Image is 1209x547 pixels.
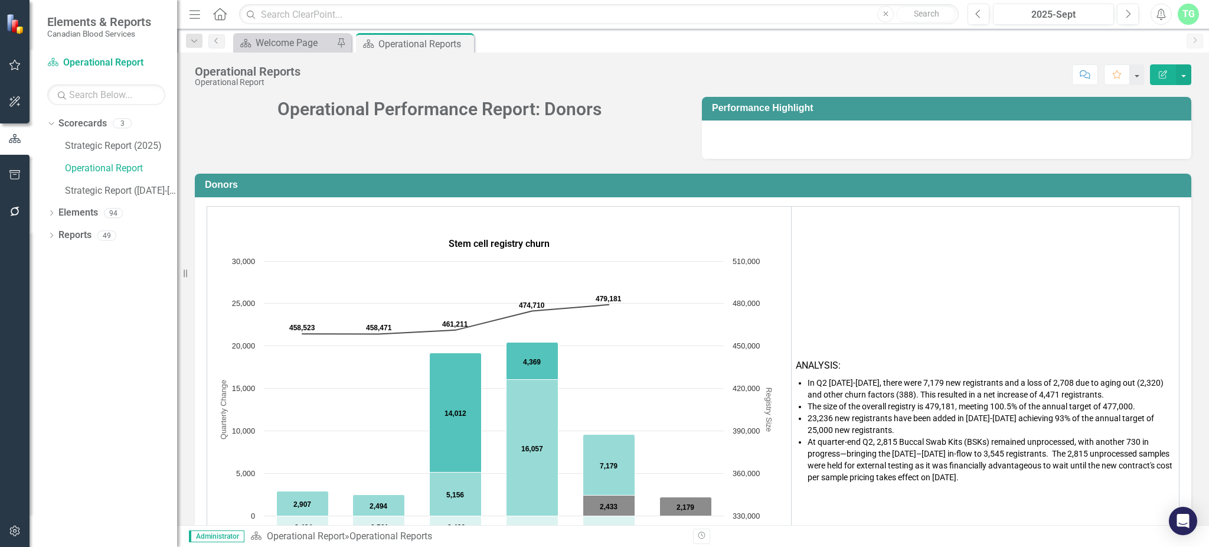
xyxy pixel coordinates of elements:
[349,530,432,542] div: Operational Reports
[677,503,694,512] text: 2,179
[219,380,228,439] text: Quarterly Change
[430,353,482,473] path: 2024/2025 Q4, 14,012. BSKs in progress.
[65,139,177,153] a: Strategic Report (2025)
[232,426,255,435] text: 10,000
[599,525,619,533] text: -2,708
[808,402,1135,411] span: The size of the overall registry is 479,181 meeting 100.5% of the annual target of 477,000.
[370,502,387,510] text: 2,494
[47,15,151,29] span: Elements & Reports
[236,35,334,50] a: Welcome Page
[195,65,300,78] div: Operational Reports
[277,261,687,516] g: New registrants, series 2 of 5. Bar series with 6 bars. Y axis, Quarterly Change.
[58,206,98,220] a: Elements
[47,56,165,70] a: Operational Report
[1178,4,1199,25] button: TG
[293,500,311,509] text: 2,907
[955,402,957,411] span: ,
[97,230,116,240] div: 49
[65,184,177,198] a: Strategic Report ([DATE]-[DATE]) (Archive)
[733,426,760,435] text: 390,000
[583,516,635,539] path: 2025/2026 Q2, -2,708. Attrition.
[378,37,471,51] div: Operational Reports
[733,341,760,350] text: 450,000
[256,35,334,50] div: Welcome Page
[65,162,177,175] a: Operational Report
[104,208,123,218] div: 94
[596,295,622,303] text: 479,181
[997,8,1110,22] div: 2025-Sept
[113,119,132,129] div: 3
[251,512,255,520] text: 0
[302,496,712,516] g: Forecast new registrants, series 4 of 5. Bar series with 6 bars. Y axis, Quarterly Change.
[733,299,760,308] text: 480,000
[808,413,1154,435] span: 23,236 new registrants have been added in [DATE]-[DATE] achieving 93% of the annual target of 25,...
[205,180,1185,190] h3: Donors
[232,257,255,266] text: 30,000
[600,503,617,511] text: 2,433
[236,469,255,478] text: 5,000
[250,530,684,543] div: »
[733,384,760,393] text: 420,000
[289,324,315,332] text: 458,523
[712,103,1185,113] h3: Performance Highlight
[521,445,543,453] text: 16,057
[733,257,760,266] text: 510,000
[522,524,542,532] text: -2,585
[897,6,956,22] button: Search
[993,4,1114,25] button: 2025-Sept
[277,99,602,119] span: Operational Performance Report: Donors
[6,14,27,34] img: ClearPoint Strategy
[353,495,405,516] path: 2024/2025 Q3, 2,494. New registrants.
[449,238,550,249] span: Stem cell registry churn
[764,388,773,432] text: Registry Size
[277,491,329,516] path: 2024/2025 Q2, 2,907. New registrants.
[1169,507,1197,535] div: Open Intercom Messenger
[519,301,545,310] text: 474,710
[232,384,255,393] text: 15,000
[430,473,482,516] path: 2024/2025 Q4, 5,156. New registrants.
[368,523,388,532] text: -2,561
[58,117,107,131] a: Scorecards
[239,4,959,25] input: Search ClearPoint...
[366,324,392,332] text: 458,471
[660,497,712,516] path: 2025/2026 Q3, 2,179. Forecast new registrants.
[808,437,1172,482] span: At quarter-end Q2, 2,815 Buccal Swab Kits (BSKs) remained unprocessed, with another 730 in progre...
[733,512,760,520] text: 330,000
[446,491,464,499] text: 5,156
[47,29,151,38] small: Canadian Blood Services
[47,84,165,105] input: Search Below...
[583,496,635,516] path: 2025/2026 Q2, 2,433. Forecast new registrants.
[442,320,468,328] text: 461,211
[267,530,345,542] a: Operational Report
[445,523,465,532] text: -2,426
[914,9,939,18] span: Search
[507,343,558,380] path: 2025/2026 Q1, 4,369. BSKs in progress.
[808,378,1164,399] span: In Q2 [DATE]-[DATE], there were 7,179 new registrants and a loss of 2,708 due to aging out (2,320...
[58,229,92,242] a: Reports
[583,435,635,496] path: 2025/2026 Q2, 7,179. New registrants.
[189,530,244,542] span: Administrator
[523,358,541,366] text: 4,369
[292,523,312,532] text: -2,434
[195,78,300,87] div: Operational Report
[796,360,841,371] span: ANALYSIS:
[232,299,255,308] text: 25,000
[733,469,760,478] text: 360,000
[232,341,255,350] text: 20,000
[600,462,617,470] text: 7,179
[507,380,558,516] path: 2025/2026 Q1, 16,057. New registrants.
[445,409,466,418] text: 14,012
